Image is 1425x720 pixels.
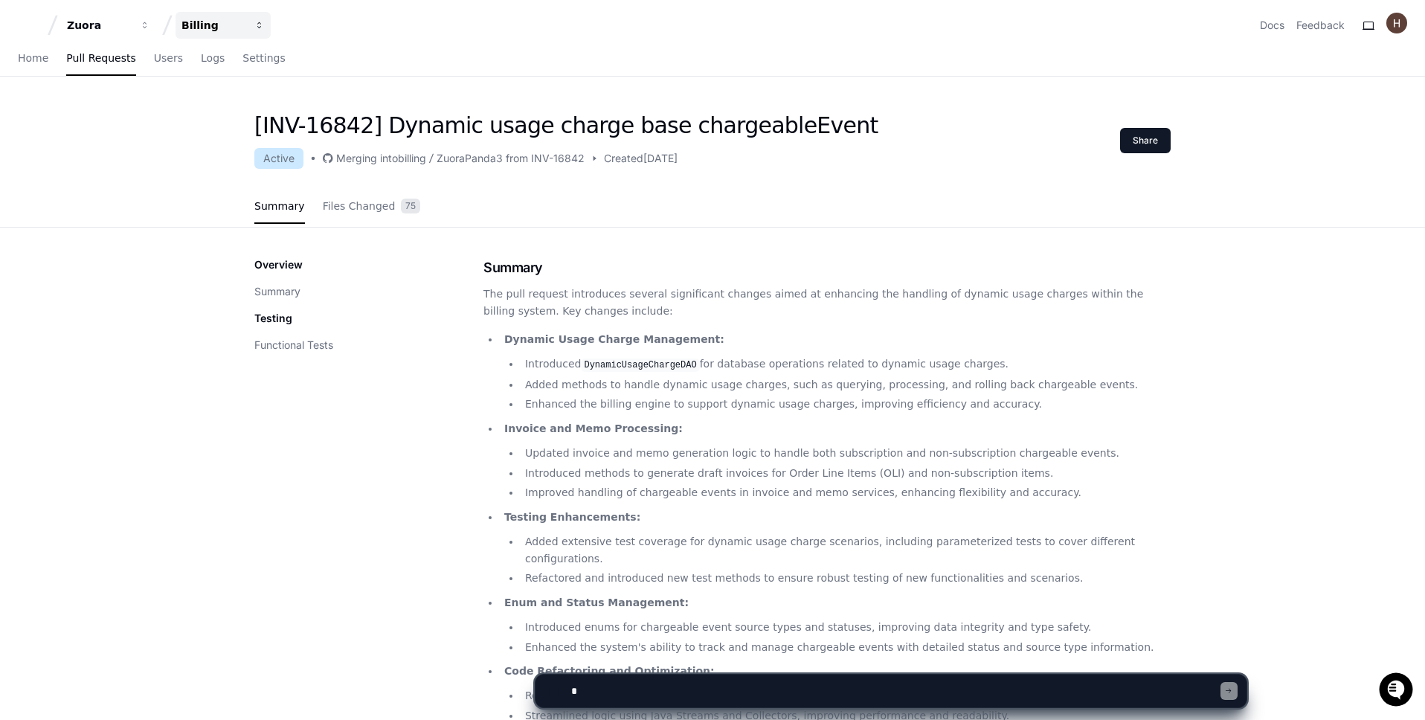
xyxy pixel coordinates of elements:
[254,257,303,272] p: Overview
[521,445,1171,462] li: Updated invoice and memo generation logic to handle both subscription and non-subscription charge...
[323,202,396,210] span: Files Changed
[242,42,285,76] a: Settings
[154,42,183,76] a: Users
[581,359,699,372] code: DynamicUsageChargeDAO
[254,338,333,353] button: Functional Tests
[253,115,271,133] button: Start new chat
[15,111,42,138] img: 1736555170064-99ba0984-63c1-480f-8ee9-699278ef63ed
[504,333,724,345] strong: Dynamic Usage Charge Management:
[201,42,225,76] a: Logs
[504,665,715,677] strong: Code Refactoring and Optimization:
[254,202,305,210] span: Summary
[643,151,678,166] span: [DATE]
[521,465,1171,482] li: Introduced methods to generate draft invoices for Order Line Items (OLI) and non-subscription items.
[1260,18,1284,33] a: Docs
[254,311,292,326] p: Testing
[504,422,683,434] strong: Invoice and Memo Processing:
[521,570,1171,587] li: Refactored and introduced new test methods to ensure robust testing of new functionalities and sc...
[483,257,1171,278] h1: Summary
[521,484,1171,501] li: Improved handling of chargeable events in invoice and memo services, enhancing flexibility and ac...
[66,42,135,76] a: Pull Requests
[61,12,156,39] button: Zuora
[504,597,689,608] strong: Enum and Status Management:
[66,54,135,62] span: Pull Requests
[521,356,1171,373] li: Introduced for database operations related to dynamic usage charges.
[1386,13,1407,33] img: ACg8ocIz2BPKgqFaWIXe6FUhgkFqCo05ey9C0SCOtX_7XVD1jJ2FLQ=s96-c
[521,396,1171,413] li: Enhanced the billing engine to support dynamic usage charges, improving efficiency and accuracy.
[604,151,643,166] span: Created
[401,199,420,213] span: 75
[154,54,183,62] span: Users
[51,111,244,126] div: Start new chat
[483,286,1171,320] p: The pull request introduces several significant changes aimed at enhancing the handling of dynami...
[1377,671,1418,711] iframe: Open customer support
[15,60,271,83] div: Welcome
[504,511,640,523] strong: Testing Enhancements:
[336,151,398,166] div: Merging into
[521,639,1171,656] li: Enhanced the system's ability to track and manage chargeable events with detailed status and sour...
[254,284,300,299] button: Summary
[201,54,225,62] span: Logs
[254,148,303,169] div: Active
[437,151,585,166] div: ZuoraPanda3 from INV-16842
[398,151,426,166] div: billing
[18,54,48,62] span: Home
[1120,128,1171,153] button: Share
[521,687,1171,704] li: Refactored existing methods for clarity and maintainability.
[67,18,131,33] div: Zuora
[521,619,1171,636] li: Introduced enums for chargeable event source types and statuses, improving data integrity and typ...
[521,376,1171,393] li: Added methods to handle dynamic usage charges, such as querying, processing, and rolling back cha...
[148,156,180,167] span: Pylon
[18,42,48,76] a: Home
[105,155,180,167] a: Powered byPylon
[15,15,45,45] img: PlayerZero
[51,126,194,138] div: We're offline, we'll be back soon
[176,12,271,39] button: Billing
[181,18,245,33] div: Billing
[254,112,878,139] h1: [INV-16842] Dynamic usage charge base chargeableEvent
[521,533,1171,568] li: Added extensive test coverage for dynamic usage charge scenarios, including parameterized tests t...
[1296,18,1345,33] button: Feedback
[242,54,285,62] span: Settings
